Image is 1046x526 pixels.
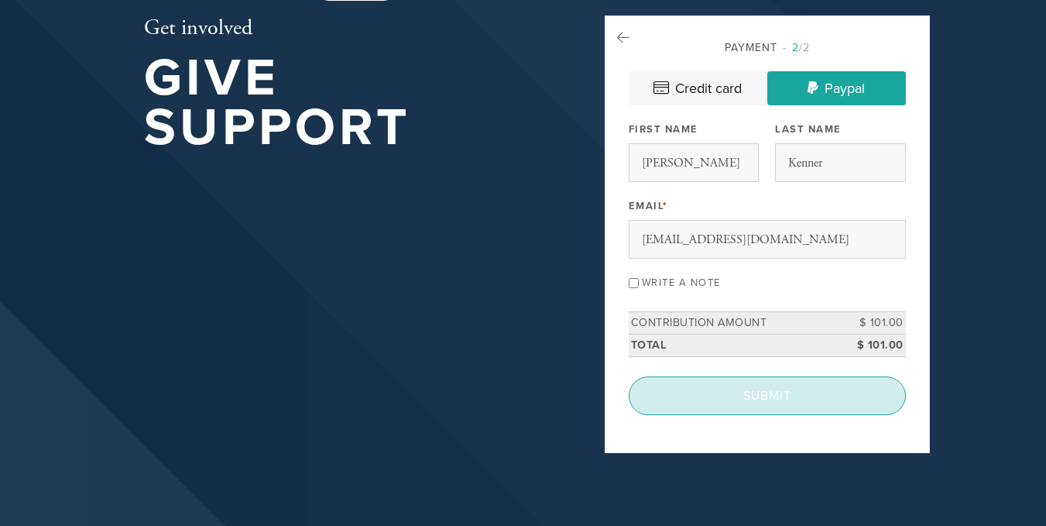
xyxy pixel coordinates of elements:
span: 2 [792,41,799,54]
a: Credit card [629,71,767,105]
label: Last Name [775,122,842,136]
a: Paypal [767,71,906,105]
h1: Give Support [144,53,554,153]
td: Total [629,334,836,356]
td: $ 101.00 [836,312,906,335]
h2: Get involved [144,15,554,42]
input: Submit [629,376,906,415]
td: $ 101.00 [836,334,906,356]
label: Write a note [642,277,721,289]
label: Email [629,199,668,213]
span: This field is required. [663,200,668,212]
label: First Name [629,122,698,136]
div: Payment [629,40,906,56]
td: Contribution Amount [629,312,836,335]
span: /2 [783,41,810,54]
